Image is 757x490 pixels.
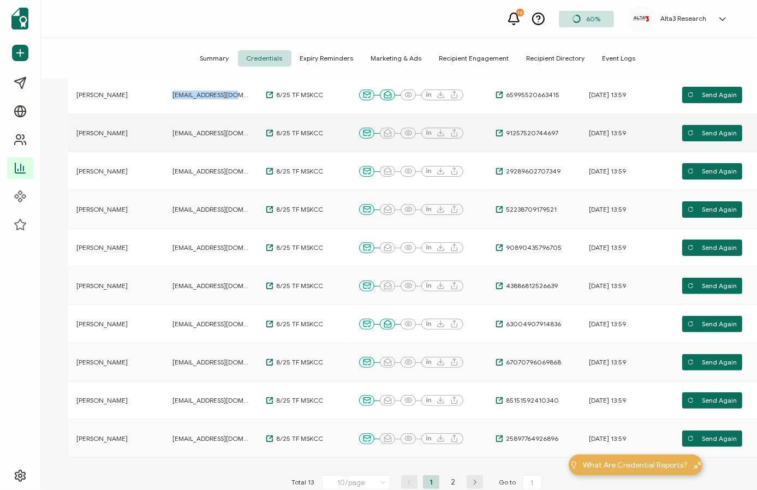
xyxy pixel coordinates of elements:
span: [EMAIL_ADDRESS][DOMAIN_NAME] [172,434,252,443]
span: [DATE] 13:59 [589,91,626,99]
button: Send Again [682,240,742,256]
span: 91257520744697 [503,129,558,138]
span: Recipient Directory [518,50,594,67]
span: Credentials [238,50,291,67]
span: Send Again [688,125,737,141]
span: 65995520663415 [503,91,559,99]
span: 8/25 TF MSKCC [273,205,323,214]
img: sertifier-logomark-colored.svg [11,8,28,29]
button: Send Again [682,201,742,218]
span: [PERSON_NAME] [76,282,128,290]
span: Summary [192,50,238,67]
span: 25897764926896 [503,434,558,443]
span: [PERSON_NAME] [76,396,128,405]
span: Recipient Engagement [431,50,518,67]
span: 8/25 TF MSKCC [273,243,323,252]
h5: Alta3 Research [660,15,706,22]
span: 8/25 TF MSKCC [273,167,323,176]
span: [PERSON_NAME] [76,243,128,252]
span: [DATE] 13:59 [589,282,626,290]
button: Send Again [682,354,742,371]
span: 90890435796705 [503,243,562,252]
span: 8/25 TF MSKCC [273,434,323,443]
button: Send Again [682,87,742,103]
span: 29289602707349 [503,167,561,176]
span: [EMAIL_ADDRESS][DOMAIN_NAME] [172,243,252,252]
li: 1 [423,475,439,489]
li: 2 [445,475,461,489]
span: [EMAIL_ADDRESS][DOMAIN_NAME] [172,320,252,328]
span: [EMAIL_ADDRESS][DOMAIN_NAME] [172,205,252,214]
span: 63004907914836 [503,320,561,328]
span: Send Again [688,354,737,371]
span: [PERSON_NAME] [76,320,128,328]
a: 85151592410340 [496,396,559,405]
span: [EMAIL_ADDRESS][DOMAIN_NAME] [172,282,252,290]
span: [EMAIL_ADDRESS][DOMAIN_NAME] [172,129,252,138]
span: [DATE] 13:59 [589,167,626,176]
span: Event Logs [594,50,645,67]
a: 63004907914836 [496,320,561,328]
button: Send Again [682,278,742,294]
span: Send Again [688,163,737,180]
span: [EMAIL_ADDRESS][DOMAIN_NAME] [172,358,252,367]
a: 25897764926896 [496,434,558,443]
span: Send Again [688,87,737,103]
a: 52238709179521 [496,205,557,214]
a: 43886812526639 [496,282,558,290]
iframe: Chat Widget [576,367,757,490]
span: 8/25 TF MSKCC [273,129,323,138]
span: 60% [586,15,600,23]
span: Marketing & Ads [362,50,431,67]
span: Send Again [688,278,737,294]
span: [PERSON_NAME] [76,167,128,176]
span: 67070796069868 [503,358,561,367]
span: Send Again [688,240,737,256]
span: 85151592410340 [503,396,559,405]
span: [DATE] 13:59 [589,320,626,328]
a: 90890435796705 [496,243,562,252]
span: [DATE] 13:59 [589,243,626,252]
button: Send Again [682,125,742,141]
span: 52238709179521 [503,205,557,214]
span: [DATE] 13:59 [589,205,626,214]
span: [DATE] 13:59 [589,358,626,367]
span: [EMAIL_ADDRESS][DOMAIN_NAME] [172,91,252,99]
span: [EMAIL_ADDRESS][DOMAIN_NAME] [172,396,252,405]
span: Send Again [688,316,737,332]
span: 43886812526639 [503,282,558,290]
button: Send Again [682,163,742,180]
span: 8/25 TF MSKCC [273,91,323,99]
span: 8/25 TF MSKCC [273,282,323,290]
img: 7ee72628-a328-4fe9-aed3-aef23534b8a8.png [633,16,649,21]
span: [PERSON_NAME] [76,434,128,443]
span: [PERSON_NAME] [76,358,128,367]
span: 8/25 TF MSKCC [273,358,323,367]
span: [EMAIL_ADDRESS][DOMAIN_NAME] [172,167,252,176]
button: Send Again [682,316,742,332]
span: 8/25 TF MSKCC [273,320,323,328]
a: 91257520744697 [496,129,558,138]
a: 67070796069868 [496,358,561,367]
span: [DATE] 13:59 [589,129,626,138]
span: [PERSON_NAME] [76,129,128,138]
div: 12 [516,9,524,16]
span: [PERSON_NAME] [76,205,128,214]
span: Send Again [688,201,737,218]
span: [PERSON_NAME] [76,91,128,99]
span: 8/25 TF MSKCC [273,396,323,405]
input: Select [322,475,390,490]
a: 29289602707349 [496,167,561,176]
a: 65995520663415 [496,91,559,99]
span: Expiry Reminders [291,50,362,67]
